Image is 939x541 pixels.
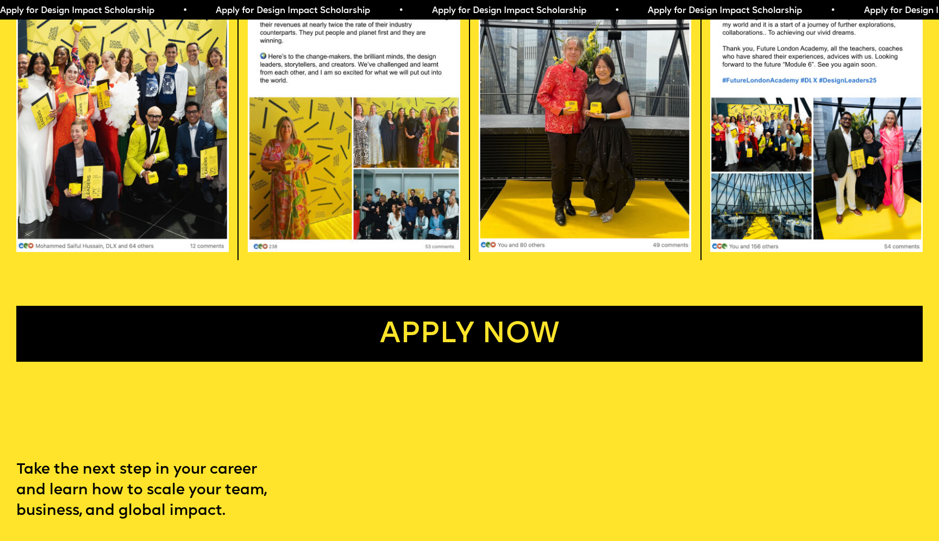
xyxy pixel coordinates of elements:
span: • [613,7,618,15]
span: • [829,7,834,15]
span: • [181,7,186,15]
span: • [397,7,402,15]
a: Apply now [16,306,923,362]
p: Take the next step in your career and learn how to scale your team, business, and global impact. [16,460,308,521]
